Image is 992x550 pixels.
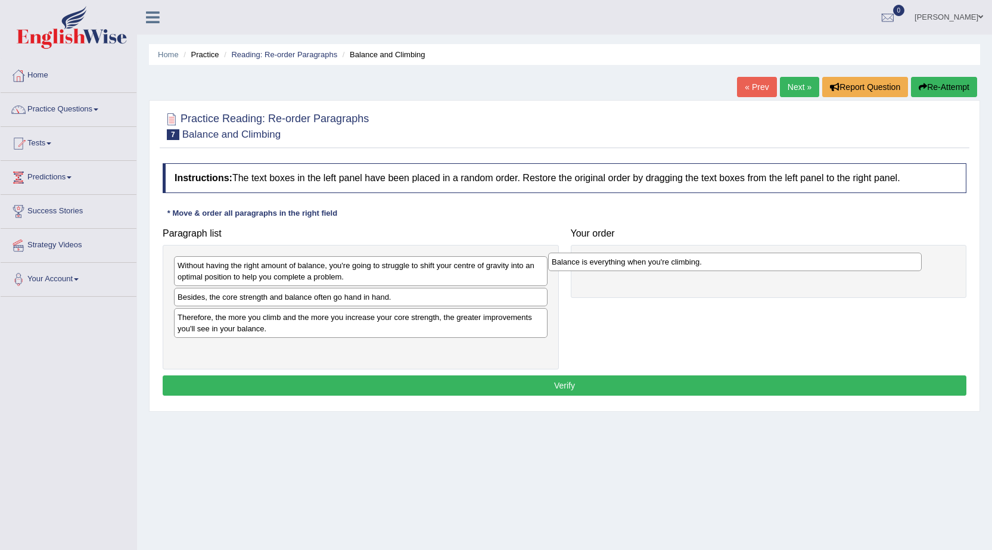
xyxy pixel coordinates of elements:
li: Balance and Climbing [340,49,425,60]
b: Instructions: [175,173,232,183]
div: Balance is everything when you're climbing. [548,253,922,271]
a: Your Account [1,263,136,293]
span: 7 [167,129,179,140]
a: Strategy Videos [1,229,136,259]
li: Practice [181,49,219,60]
h4: The text boxes in the left panel have been placed in a random order. Restore the original order b... [163,163,966,193]
a: Home [1,59,136,89]
button: Verify [163,375,966,396]
a: Home [158,50,179,59]
a: Practice Questions [1,93,136,123]
button: Re-Attempt [911,77,977,97]
span: 0 [893,5,905,16]
h4: Paragraph list [163,228,559,239]
div: Besides, the core strength and balance often go hand in hand. [174,288,548,306]
a: Predictions [1,161,136,191]
h2: Practice Reading: Re-order Paragraphs [163,110,369,140]
small: Balance and Climbing [182,129,281,140]
a: Reading: Re-order Paragraphs [231,50,337,59]
button: Report Question [822,77,908,97]
div: * Move & order all paragraphs in the right field [163,208,342,219]
a: Tests [1,127,136,157]
a: Next » [780,77,819,97]
div: Therefore, the more you climb and the more you increase your core strength, the greater improveme... [174,308,548,338]
a: Success Stories [1,195,136,225]
a: « Prev [737,77,776,97]
div: Without having the right amount of balance, you're going to struggle to shift your centre of grav... [174,256,548,286]
h4: Your order [571,228,967,239]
